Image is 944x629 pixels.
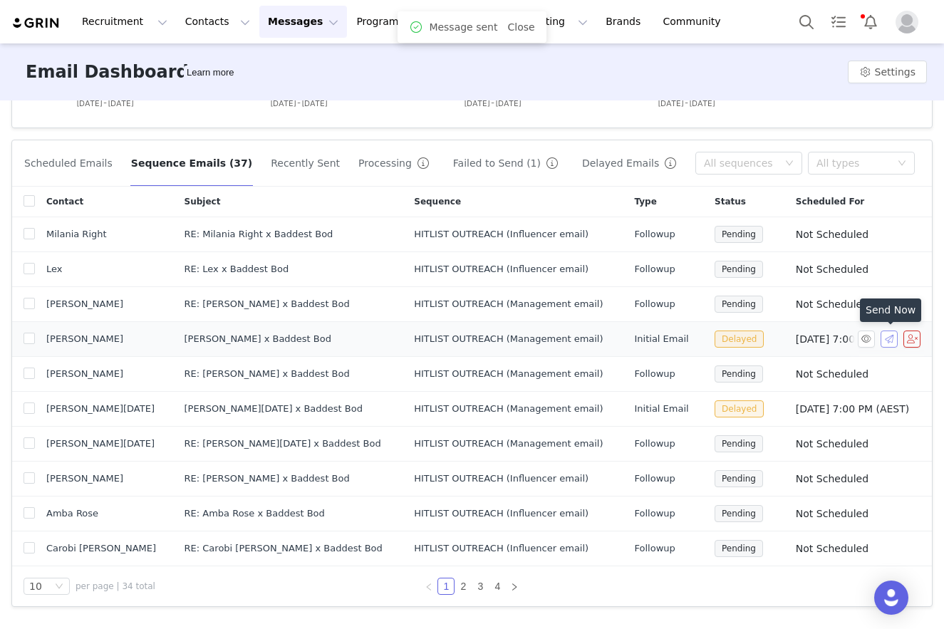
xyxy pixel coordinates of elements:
li: 1 [437,578,455,595]
h3: Email Dashboard [26,59,189,85]
text: [DATE]-[DATE] [464,98,522,108]
span: [PERSON_NAME] [46,332,123,346]
button: Sequence Emails (37) [130,152,253,175]
div: Ailish Silvester x Baddest Bod [185,402,392,416]
span: HITLIST OUTREACH (Management email) [414,332,603,346]
a: Brands [597,6,653,38]
div: All sequences [704,156,778,170]
div: RE: Milania Right x Baddest Bod [185,227,392,241]
a: 3 [472,578,488,594]
button: Failed to Send (1) [452,152,564,175]
span: Pending [715,296,763,313]
span: per page | 34 total [76,580,155,593]
span: [PERSON_NAME] [46,472,123,486]
button: Profile [887,11,933,33]
button: Program [348,6,429,38]
span: Followup [635,437,675,451]
div: RE: Ellie Frances x Baddest Bod [185,297,392,311]
button: Contacts [177,6,259,38]
button: Notifications [855,6,886,38]
span: Scheduled For [796,195,864,208]
text: [DATE]-[DATE] [270,98,328,108]
span: [PERSON_NAME][DATE] [46,402,155,416]
span: Type [635,195,657,208]
span: HITLIST OUTREACH (Influencer email) [414,227,588,241]
div: RE: Carobi Parada x Baddest Bod [185,541,392,556]
li: Previous Page [420,578,437,595]
li: 3 [472,578,489,595]
div: Casee Brim x Baddest Bod [185,332,392,346]
span: Pending [715,435,763,452]
span: Amba Rose [46,506,98,521]
span: Not Scheduled [796,298,868,310]
button: Recently Sent [270,152,341,175]
span: Not Scheduled [796,264,868,275]
a: Tasks [823,6,854,38]
button: Scheduled Emails [24,152,113,175]
button: Processing [358,152,435,175]
span: Pending [715,540,763,557]
i: icon: down [898,159,906,169]
span: Followup [635,506,675,521]
i: icon: down [785,159,794,169]
span: [DATE] 7:00 PM (AEST) [796,333,909,345]
i: icon: down [55,582,63,592]
span: Not Scheduled [796,229,868,240]
img: grin logo [11,16,61,30]
button: Delayed Emails [581,152,683,175]
i: icon: left [425,583,433,591]
span: Delayed [715,400,764,417]
span: Delayed [715,331,764,348]
span: Followup [635,472,675,486]
span: Followup [635,541,675,556]
div: 10 [29,578,42,594]
span: [PERSON_NAME] [46,367,123,381]
button: Reporting [508,6,596,38]
text: [DATE]-[DATE] [658,98,715,108]
span: HITLIST OUTREACH (Management email) [414,367,603,381]
button: Search [791,6,822,38]
div: RE: Sophia Vantuno x Baddest Bod [185,472,392,486]
span: Sequence [414,195,461,208]
span: Followup [635,227,675,241]
div: RE: Amba Rose x Baddest Bod [185,506,392,521]
span: Message sent [429,20,497,35]
span: Followup [635,367,675,381]
li: Next Page [506,578,523,595]
div: Tooltip anchor [184,66,237,80]
span: Pending [715,470,763,487]
i: icon: right [510,583,519,591]
span: [PERSON_NAME][DATE] [46,437,155,451]
span: HITLIST OUTREACH (Management email) [414,402,603,416]
button: Messages [259,6,347,38]
div: RE: Lex x Baddest Bod [185,262,392,276]
div: Send Now [860,298,921,322]
a: Community [655,6,736,38]
span: Pending [715,261,763,278]
button: Settings [848,61,927,83]
span: Followup [635,297,675,311]
a: 4 [489,578,505,594]
div: RE: Casee Brim x Baddest Bod [185,367,392,381]
span: Initial Email [635,332,689,346]
span: HITLIST OUTREACH (Influencer email) [414,262,588,276]
button: Recruitment [73,6,176,38]
span: Followup [635,262,675,276]
a: 1 [438,578,454,594]
span: Initial Email [635,402,689,416]
span: [PERSON_NAME] [46,297,123,311]
span: Status [715,195,746,208]
span: HITLIST OUTREACH (Management email) [414,437,603,451]
span: Pending [715,365,763,383]
a: 2 [455,578,471,594]
img: placeholder-profile.jpg [896,11,918,33]
span: Not Scheduled [796,438,868,449]
a: Close [507,21,534,33]
span: Carobi [PERSON_NAME] [46,541,156,556]
span: HITLIST OUTREACH (Management email) [414,297,603,311]
span: [DATE] 7:00 PM (AEST) [796,403,909,415]
span: Pending [715,226,763,243]
li: 2 [455,578,472,595]
span: Contact [46,195,83,208]
span: Not Scheduled [796,368,868,380]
